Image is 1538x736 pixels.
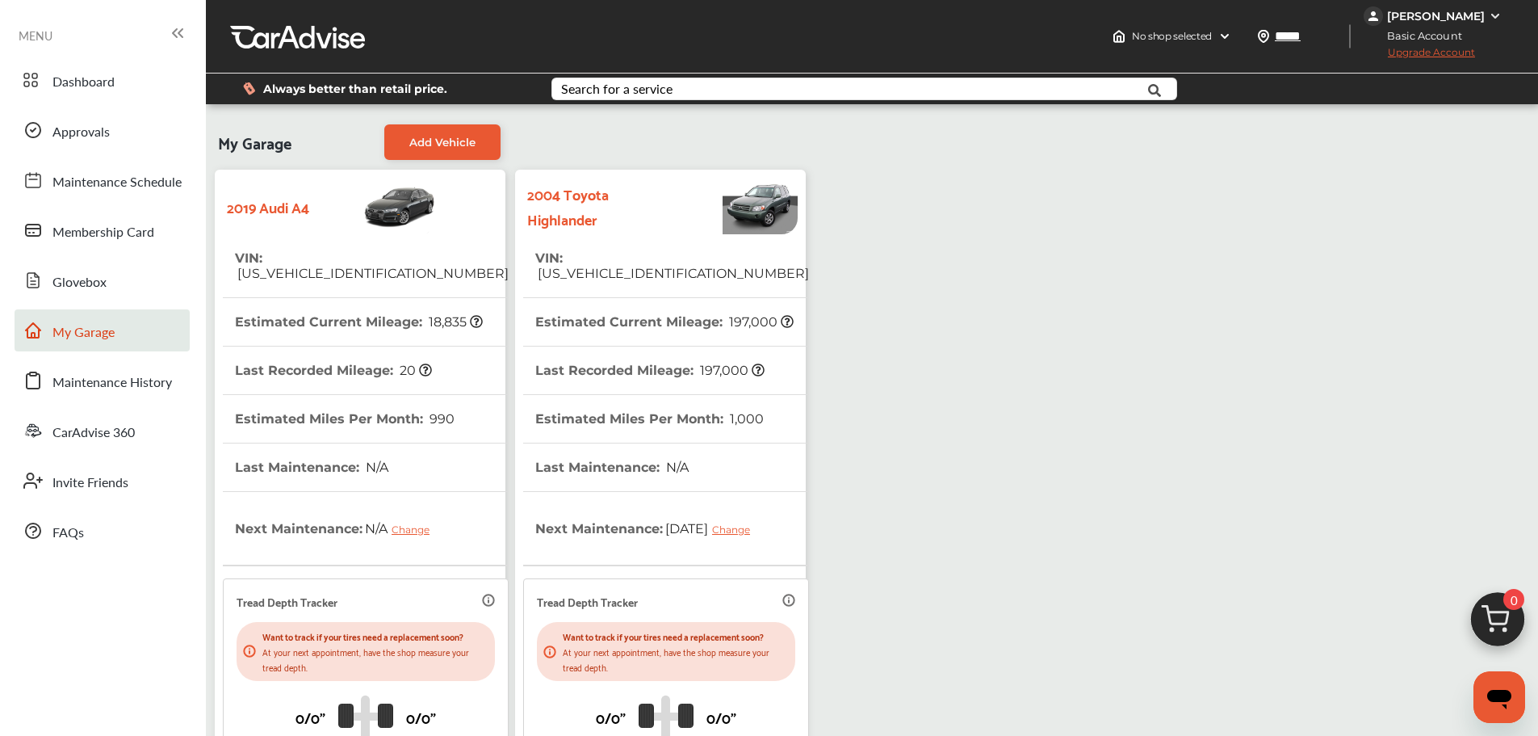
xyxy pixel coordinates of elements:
[15,109,190,151] a: Approvals
[15,59,190,101] a: Dashboard
[1364,6,1383,26] img: jVpblrzwTbfkPYzPPzSLxeg0AAAAASUVORK5CYII=
[670,178,798,234] img: Vehicle
[663,508,762,549] span: [DATE]
[664,460,689,475] span: N/A
[1489,10,1502,23] img: WGsFRI8htEPBVLJbROoPRyZpYNWhNONpIPPETTm6eUC0GeLEiAAAAAElFTkSuQmCC
[1218,30,1231,43] img: header-down-arrow.9dd2ce7d.svg
[535,492,762,565] th: Next Maintenance :
[235,266,509,281] span: [US_VEHICLE_IDENTIFICATION_NUMBER]
[15,159,190,201] a: Maintenance Schedule
[1257,30,1270,43] img: location_vector.a44bc228.svg
[52,523,84,544] span: FAQs
[15,410,190,452] a: CarAdvise 360
[235,347,432,394] th: Last Recorded Mileage :
[15,460,190,502] a: Invite Friends
[218,124,291,160] span: My Garage
[363,460,388,475] span: N/A
[409,136,476,149] span: Add Vehicle
[1132,30,1212,43] span: No shop selected
[535,266,809,281] span: [US_VEHICLE_IDENTIFICATION_NUMBER]
[262,644,488,675] p: At your next appointment, have the shop measure your tread depth.
[15,360,190,402] a: Maintenance History
[362,508,442,549] span: N/A
[295,704,325,730] p: 0/0"
[263,83,447,95] span: Always better than retail price.
[1113,30,1125,43] img: header-home-logo.8d720a4f.svg
[698,363,765,378] span: 197,000
[15,309,190,351] a: My Garage
[235,234,509,297] th: VIN :
[227,194,309,219] strong: 2019 Audi A4
[535,234,809,297] th: VIN :
[19,29,52,42] span: MENU
[52,122,110,143] span: Approvals
[596,704,626,730] p: 0/0"
[52,372,172,393] span: Maintenance History
[706,704,736,730] p: 0/0"
[384,124,501,160] a: Add Vehicle
[406,704,436,730] p: 0/0"
[237,592,337,611] p: Tread Depth Tracker
[397,363,432,378] span: 20
[1459,585,1536,662] img: cart_icon.3d0951e8.svg
[52,72,115,93] span: Dashboard
[235,298,483,346] th: Estimated Current Mileage :
[52,222,154,243] span: Membership Card
[712,524,758,536] div: Change
[15,209,190,251] a: Membership Card
[52,272,107,293] span: Glovebox
[243,82,255,95] img: dollor_label_vector.a70140d1.svg
[535,347,765,394] th: Last Recorded Mileage :
[1387,9,1485,23] div: [PERSON_NAME]
[1365,27,1474,44] span: Basic Account
[235,492,442,565] th: Next Maintenance :
[235,444,388,491] th: Last Maintenance :
[262,629,488,644] p: Want to track if your tires need a replacement soon?
[537,592,638,611] p: Tread Depth Tracker
[15,259,190,301] a: Glovebox
[235,395,455,443] th: Estimated Miles Per Month :
[309,178,437,234] img: Vehicle
[392,524,438,536] div: Change
[1503,589,1524,610] span: 0
[15,510,190,552] a: FAQs
[1364,46,1475,66] span: Upgrade Account
[535,298,794,346] th: Estimated Current Mileage :
[52,172,182,193] span: Maintenance Schedule
[563,644,789,675] p: At your next appointment, have the shop measure your tread depth.
[1473,671,1525,723] iframe: Button to launch messaging window
[427,411,455,427] span: 990
[535,444,689,491] th: Last Maintenance :
[727,314,794,330] span: 197,000
[52,423,135,444] span: CarAdvise 360
[52,322,115,343] span: My Garage
[426,314,483,330] span: 18,835
[563,629,789,644] p: Want to track if your tires need a replacement soon?
[561,82,673,95] div: Search for a service
[527,181,670,231] strong: 2004 Toyota Highlander
[1349,24,1351,48] img: header-divider.bc55588e.svg
[52,473,128,494] span: Invite Friends
[727,411,764,427] span: 1,000
[535,395,764,443] th: Estimated Miles Per Month :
